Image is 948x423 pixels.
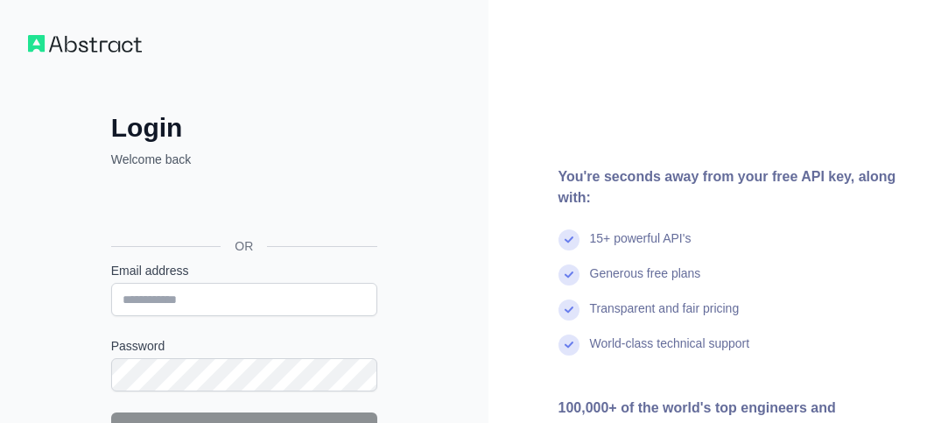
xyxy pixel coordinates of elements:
label: Password [111,337,377,355]
span: OR [221,237,267,255]
img: check mark [558,264,579,286]
h2: Login [111,112,377,144]
label: Email address [111,262,377,279]
img: Workflow [28,35,142,53]
img: check mark [558,300,579,321]
div: You're seconds away from your free API key, along with: [558,166,921,208]
div: Transparent and fair pricing [590,300,740,335]
p: Welcome back [111,151,377,168]
iframe: Sign in with Google Button [102,187,383,226]
div: 15+ powerful API's [590,229,692,264]
img: check mark [558,229,579,250]
div: World-class technical support [590,335,750,370]
div: Generous free plans [590,264,701,300]
img: check mark [558,335,579,356]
